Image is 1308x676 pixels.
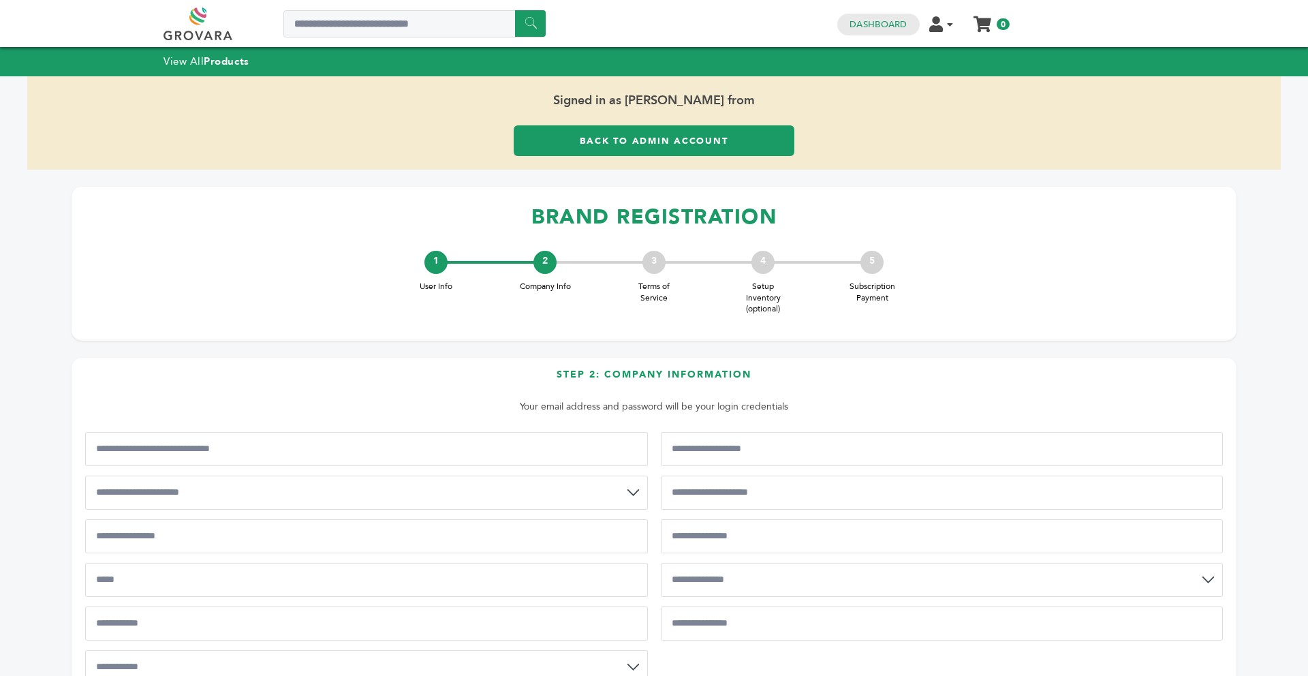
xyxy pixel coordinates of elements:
input: Postal Code* [85,606,648,641]
div: 2 [533,251,557,274]
span: Setup Inventory (optional) [736,281,790,315]
h3: Step 2: Company Information [85,368,1223,392]
input: Street Address 1* [85,519,648,553]
a: Back to Admin Account [514,125,794,156]
input: Street Address 2 [661,519,1224,553]
input: Business Phone Number* [661,476,1224,510]
span: Signed in as [PERSON_NAME] from [27,76,1281,125]
h1: BRAND REGISTRATION [85,197,1223,237]
a: My Cart [975,12,991,27]
div: 1 [424,251,448,274]
strong: Products [204,55,249,68]
span: 0 [997,18,1010,30]
span: User Info [409,281,463,292]
input: Company Website* [661,606,1224,641]
span: Company Info [518,281,572,292]
a: Dashboard [850,18,907,31]
div: 5 [860,251,884,274]
input: Search a product or brand... [283,10,546,37]
input: City* [85,563,648,597]
div: 4 [751,251,775,274]
a: View AllProducts [163,55,249,68]
p: Your email address and password will be your login credentials [92,399,1216,415]
input: Business Tax ID/EIN* [661,432,1224,466]
div: 3 [642,251,666,274]
span: Terms of Service [627,281,681,304]
span: Subscription Payment [845,281,899,304]
input: Business Name/Company Legal Name* [85,432,648,466]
